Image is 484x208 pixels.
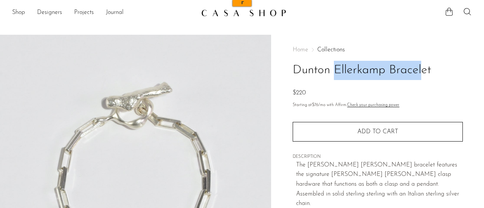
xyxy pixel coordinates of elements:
a: Journal [106,8,124,18]
a: Designers [37,8,62,18]
nav: Desktop navigation [12,6,195,19]
ul: NEW HEADER MENU [12,6,195,19]
span: $76 [312,103,318,107]
p: Starting at /mo with Affirm. [293,102,463,109]
button: Add to cart [293,122,463,142]
a: Collections [317,47,345,53]
a: Shop [12,8,25,18]
img: luiacs [19,3,28,12]
span: $220 [293,90,306,96]
a: Projects [74,8,94,18]
span: DESCRIPTION [293,154,463,160]
a: Clear [141,8,154,13]
input: ASIN, PO, Alias, + more... [40,3,101,13]
a: Copy [129,8,141,13]
input: ASIN [116,2,152,8]
span: Home [293,47,308,53]
h1: Dunton Ellerkamp Bracelet [293,61,463,80]
a: View [116,8,129,13]
span: Add to cart [357,129,398,135]
nav: Breadcrumbs [293,47,463,53]
a: Check your purchasing power - Learn more about Affirm Financing (opens in modal) [347,103,399,107]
